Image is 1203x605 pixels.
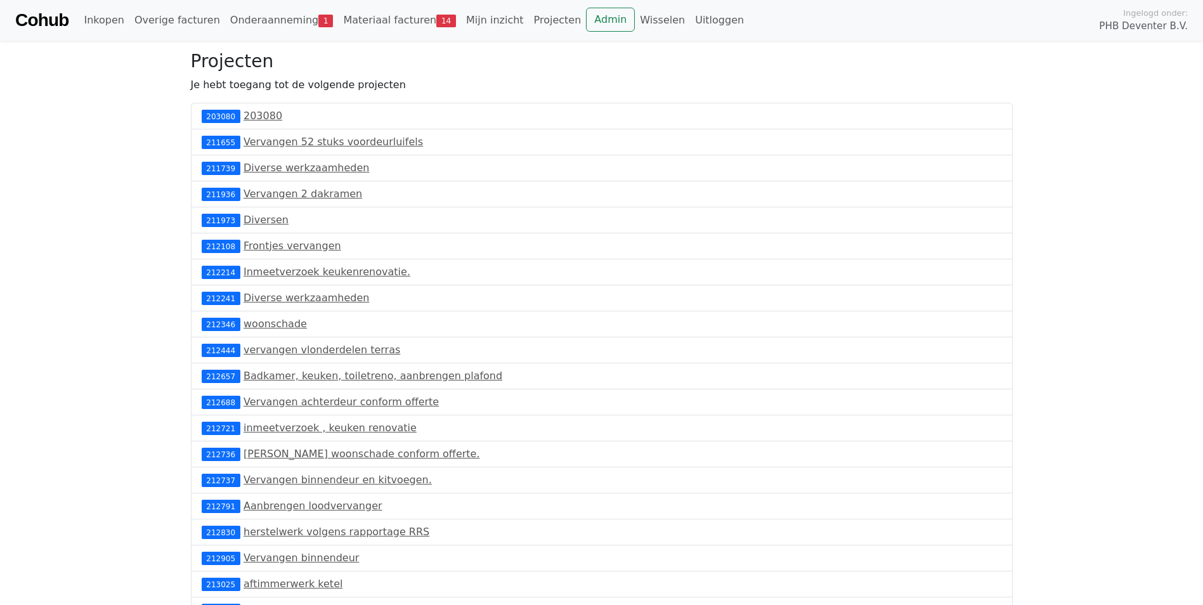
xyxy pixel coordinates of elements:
span: 1 [318,15,333,27]
div: 212791 [202,500,240,512]
a: Diversen [244,214,289,226]
a: woonschade [244,318,307,330]
div: 203080 [202,110,240,122]
a: Onderaanneming1 [225,8,339,33]
div: 212657 [202,370,240,382]
div: 212830 [202,526,240,538]
a: herstelwerk volgens rapportage RRS [244,526,429,538]
div: 212721 [202,422,240,434]
a: Aanbrengen loodvervanger [244,500,382,512]
div: 212444 [202,344,240,356]
a: Uitloggen [690,8,749,33]
div: 211973 [202,214,240,226]
a: Projecten [529,8,587,33]
a: Admin [586,8,635,32]
a: Inkopen [79,8,129,33]
a: Badkamer, keuken, toiletreno, aanbrengen plafond [244,370,502,382]
span: 14 [436,15,456,27]
a: Vervangen binnendeur en kitvoegen. [244,474,432,486]
div: 213025 [202,578,240,590]
h3: Projecten [191,51,1013,72]
div: 212737 [202,474,240,486]
a: vervangen vlonderdelen terras [244,344,400,356]
div: 212108 [202,240,240,252]
a: Vervangen binnendeur [244,552,359,564]
a: aftimmerwerk ketel [244,578,342,590]
div: 212214 [202,266,240,278]
a: Wisselen [635,8,690,33]
span: Ingelogd onder: [1123,7,1188,19]
a: inmeetverzoek , keuken renovatie [244,422,417,434]
div: 211739 [202,162,240,174]
a: Mijn inzicht [461,8,529,33]
div: 212905 [202,552,240,564]
a: 203080 [244,110,282,122]
div: 211655 [202,136,240,148]
a: Diverse werkzaamheden [244,162,369,174]
a: Vervangen 2 dakramen [244,188,362,200]
a: Overige facturen [129,8,225,33]
a: Inmeetverzoek keukenrenovatie. [244,266,410,278]
p: Je hebt toegang tot de volgende projecten [191,77,1013,93]
a: Materiaal facturen14 [338,8,461,33]
a: [PERSON_NAME] woonschade conform offerte. [244,448,480,460]
div: 212346 [202,318,240,330]
a: Cohub [15,5,68,36]
span: PHB Deventer B.V. [1099,19,1188,34]
div: 212688 [202,396,240,408]
a: Frontjes vervangen [244,240,341,252]
div: 212736 [202,448,240,460]
a: Diverse werkzaamheden [244,292,369,304]
div: 212241 [202,292,240,304]
a: Vervangen 52 stuks voordeurluifels [244,136,423,148]
div: 211936 [202,188,240,200]
a: Vervangen achterdeur conform offerte [244,396,439,408]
